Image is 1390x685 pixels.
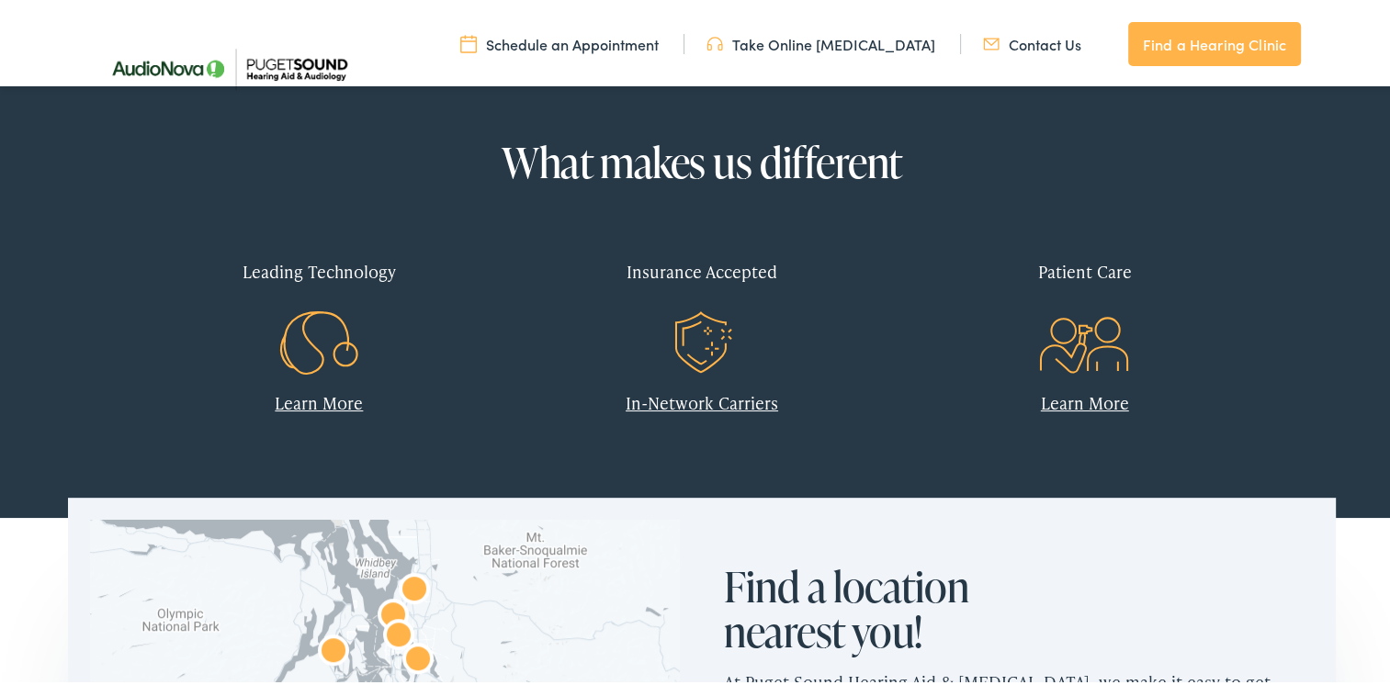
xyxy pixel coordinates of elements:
div: AudioNova [369,604,428,663]
a: Find a Hearing Clinic [1128,18,1301,62]
a: Take Online [MEDICAL_DATA] [706,30,935,51]
div: Leading Technology [141,241,497,295]
img: utility icon [983,30,1000,51]
div: Puget Sound Hearing Aid &#038; Audiology by AudioNova [385,558,444,617]
img: utility icon [706,30,723,51]
a: Contact Us [983,30,1081,51]
a: Leading Technology [141,241,497,350]
a: Schedule an Appointment [460,30,659,51]
a: Learn More [1041,387,1129,410]
div: Patient Care [907,241,1262,295]
div: Insurance Accepted [525,241,880,295]
img: utility icon [460,30,477,51]
div: AudioNova [304,620,363,679]
a: Insurance Accepted [525,241,880,350]
a: In-Network Carriers [626,387,778,410]
a: Patient Care [907,241,1262,350]
h2: Find a location nearest you! [724,560,1018,651]
a: Learn More [275,387,363,410]
h2: What makes us different [141,136,1262,182]
div: AudioNova [364,584,423,643]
